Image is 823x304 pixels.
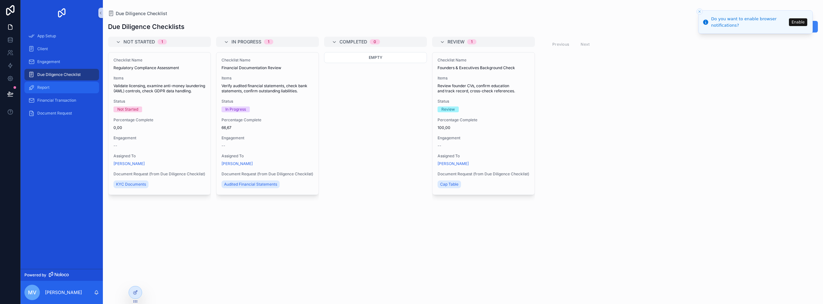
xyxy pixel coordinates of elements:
a: Checklist NameFinancial Documentation ReviewItemsVerify audited financial statements, check bank ... [216,52,319,195]
button: Enable [789,18,807,26]
div: 1 [268,39,269,44]
span: Empty [369,55,382,60]
span: MV [28,289,36,296]
a: [PERSON_NAME] [113,161,145,166]
a: Checklist NameFounders & Executives Background CheckItemsReview founder CVs, confirm education an... [432,52,535,195]
div: Do you want to enable browser notifications? [711,16,787,28]
span: Items [222,76,313,81]
span: -- [113,143,117,148]
span: Engagement [222,135,313,141]
div: 1 [161,39,163,44]
a: Due Diligence Checklist [24,69,99,80]
span: 100,00 [438,125,529,130]
span: App Setup [37,33,56,39]
span: Engagement [113,135,205,141]
a: KYC Documents [113,180,149,188]
div: 1 [471,39,473,44]
span: Financial Documentation Review [222,65,313,70]
span: Status [438,99,529,104]
span: Review founder CVs, confirm education and track record, cross-check references. [438,83,529,94]
span: KYC Documents [116,182,146,187]
a: [PERSON_NAME] [438,161,469,166]
span: Checklist Name [438,58,529,63]
span: Assigned To [113,153,205,159]
a: Client [24,43,99,55]
span: Engagement [37,59,60,64]
span: Client [37,46,48,51]
span: Items [113,76,205,81]
span: Powered by [24,272,46,278]
span: Due Diligence Checklist [37,72,81,77]
span: Items [438,76,529,81]
a: Checklist NameRegulatory Compliance AssessmentItemsValidate licensing, examine anti-money launder... [108,52,211,195]
span: Document Request [37,111,72,116]
a: Cap Table [438,180,461,188]
span: In Progress [231,39,261,45]
a: Due Diligence Checklist [108,10,167,17]
span: Review [448,39,465,45]
span: Status [113,99,205,104]
span: Not Started [123,39,155,45]
a: App Setup [24,30,99,42]
span: Percentage Complete [113,117,205,123]
span: Completed [339,39,367,45]
span: Cap Table [440,182,458,187]
span: Engagement [438,135,529,141]
span: -- [438,143,441,148]
span: -- [222,143,225,148]
span: Percentage Complete [438,117,529,123]
span: Report [37,85,50,90]
button: Close toast [696,8,703,15]
span: Assigned To [438,153,529,159]
img: App logo [57,8,67,18]
span: Assigned To [222,153,313,159]
span: Document Request (from Due Diligence Checklist) [222,171,313,177]
span: Financial Transaction [37,98,76,103]
div: 0 [374,39,376,44]
span: Status [222,99,313,104]
span: Checklist Name [222,58,313,63]
div: In Progress [225,106,246,112]
a: [PERSON_NAME] [222,161,253,166]
span: 66,67 [222,125,313,130]
p: [PERSON_NAME] [45,289,82,296]
span: Checklist Name [113,58,205,63]
span: Audited Financial Statements [224,182,277,187]
div: scrollable content [21,26,103,127]
a: Document Request [24,107,99,119]
span: Document Request (from Due Diligence Checklist) [113,171,205,177]
span: Verify audited financial statements, check bank statements, confirm outstanding liabilities. [222,83,313,94]
span: Validate licensing, examine anti-money laundering (AML) controls, check GDPR data handling. [113,83,205,94]
span: Regulatory Compliance Assessment [113,65,205,70]
a: Powered by [21,269,103,281]
span: Percentage Complete [222,117,313,123]
a: Engagement [24,56,99,68]
a: Audited Financial Statements [222,180,280,188]
h1: Due Diligence Checklists [108,22,185,31]
div: Review [441,106,455,112]
a: Report [24,82,99,93]
a: Financial Transaction [24,95,99,106]
span: 0,00 [113,125,205,130]
span: Document Request (from Due Diligence Checklist) [438,171,529,177]
div: Not Started [117,106,138,112]
span: Founders & Executives Background Check [438,65,529,70]
span: Due Diligence Checklist [116,10,167,17]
